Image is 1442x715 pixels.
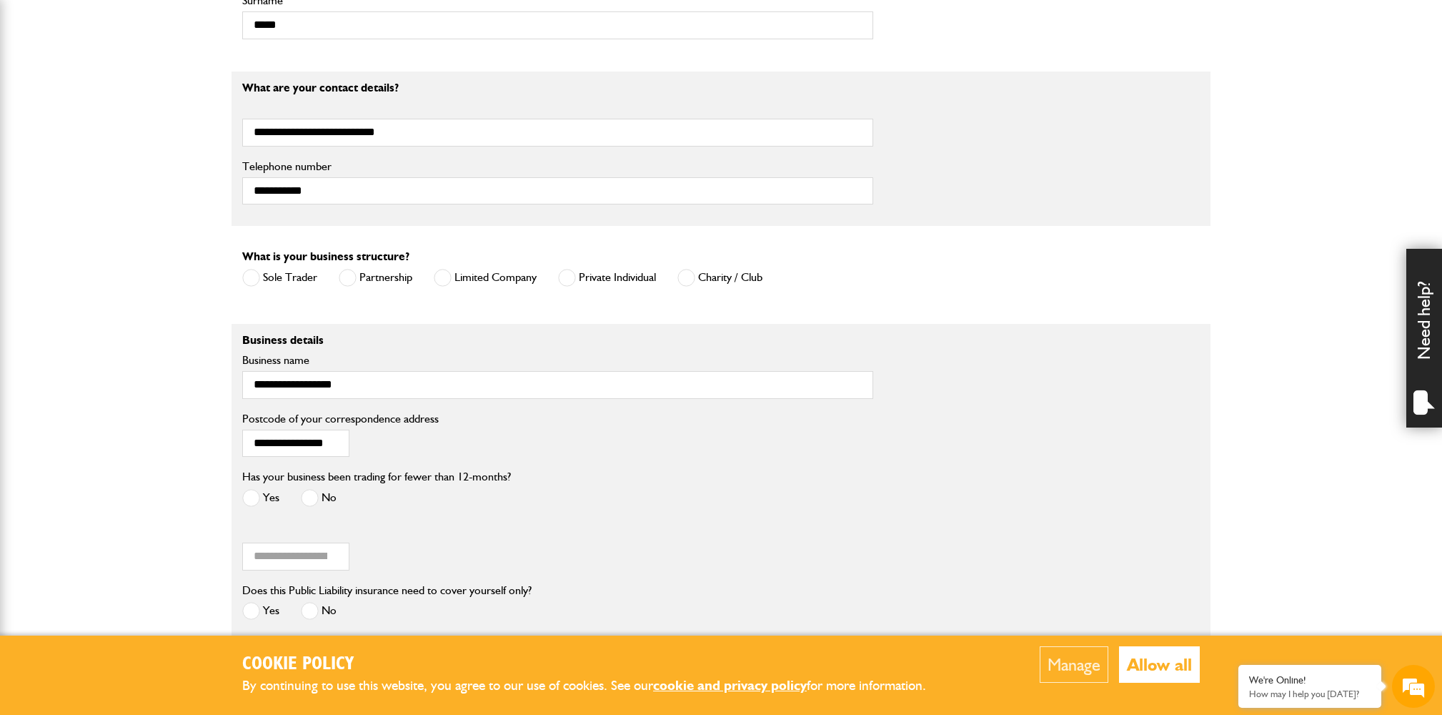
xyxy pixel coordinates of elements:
label: Business name [242,355,873,366]
input: Enter your last name [19,132,261,164]
input: Enter your email address [19,174,261,206]
label: Charity / Club [677,269,762,287]
div: Need help? [1406,249,1442,428]
label: Yes [242,602,279,620]
label: Does this Public Liability insurance need to cover yourself only? [242,585,532,596]
img: d_20077148190_company_1631870298795_20077148190 [24,79,60,99]
button: Manage [1040,646,1108,683]
label: Postcode of your correspondence address [242,413,460,425]
button: Allow all [1119,646,1200,683]
div: Chat with us now [74,80,240,99]
label: Has your business been trading for fewer than 12-months? [242,471,511,483]
label: Partnership [339,269,412,287]
p: What are your contact details? [242,82,873,94]
p: How may I help you today? [1249,689,1371,699]
input: Enter your phone number [19,217,261,248]
label: Yes [242,489,279,507]
p: By continuing to use this website, you agree to our use of cookies. See our for more information. [242,675,950,697]
div: We're Online! [1249,674,1371,686]
a: cookie and privacy policy [653,677,807,694]
label: Limited Company [434,269,537,287]
h2: Cookie Policy [242,654,950,676]
label: What is your business structure? [242,251,409,262]
p: Business details [242,335,873,346]
textarea: Type your message and hit 'Enter' [19,259,261,428]
label: Telephone number [242,161,873,172]
div: Minimize live chat window [234,7,269,41]
label: Private Individual [558,269,656,287]
label: Sole Trader [242,269,317,287]
label: No [301,489,337,507]
label: No [301,602,337,620]
em: Start Chat [194,440,259,460]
